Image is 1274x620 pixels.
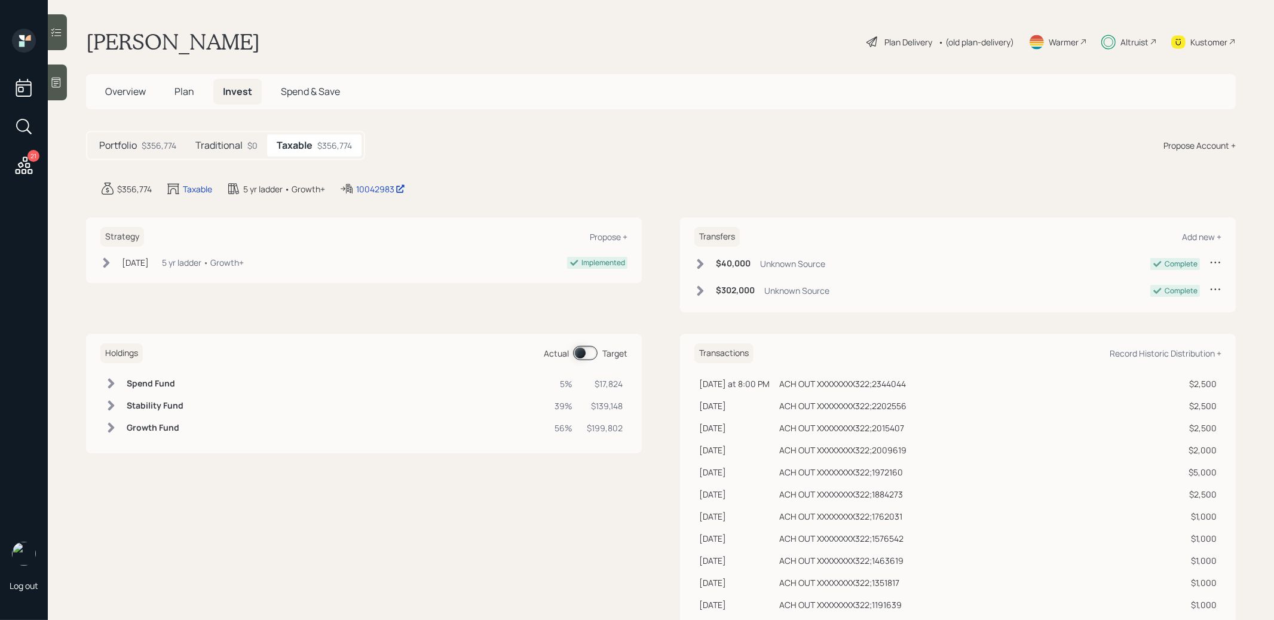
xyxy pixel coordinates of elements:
[779,377,906,390] div: ACH OUT XXXXXXXX322;2344044
[1189,422,1217,434] div: $2,500
[105,85,146,98] span: Overview
[884,36,932,48] div: Plan Delivery
[162,256,244,269] div: 5 yr ladder • Growth+
[247,139,258,152] div: $0
[779,444,906,456] div: ACH OUT XXXXXXXX322;2009619
[1049,36,1079,48] div: Warmer
[1110,348,1221,359] div: Record Historic Distribution +
[779,422,904,434] div: ACH OUT XXXXXXXX322;2015407
[1165,286,1198,296] div: Complete
[122,256,149,269] div: [DATE]
[699,488,770,501] div: [DATE]
[587,422,623,434] div: $199,802
[223,85,252,98] span: Invest
[779,466,903,478] div: ACH OUT XXXXXXXX322;1972160
[699,532,770,545] div: [DATE]
[779,510,902,523] div: ACH OUT XXXXXXXX322;1762031
[281,85,340,98] span: Spend & Save
[10,580,38,591] div: Log out
[699,466,770,478] div: [DATE]
[602,347,627,360] div: Target
[100,227,144,247] h6: Strategy
[699,598,770,611] div: [DATE]
[587,377,623,390] div: $17,824
[356,183,405,195] div: 10042983
[590,231,627,243] div: Propose +
[1189,598,1217,611] div: $1,000
[699,576,770,589] div: [DATE]
[183,183,212,195] div: Taxable
[779,598,902,611] div: ACH OUT XXXXXXXX322;1191639
[581,257,625,268] div: Implemented
[1163,139,1236,152] div: Propose Account +
[1189,532,1217,545] div: $1,000
[699,444,770,456] div: [DATE]
[1189,400,1217,412] div: $2,500
[779,554,904,567] div: ACH OUT XXXXXXXX322;1463619
[1190,36,1227,48] div: Kustomer
[555,422,572,434] div: 56%
[779,488,903,501] div: ACH OUT XXXXXXXX322;1884273
[100,343,143,363] h6: Holdings
[127,423,183,433] h6: Growth Fund
[99,140,137,151] h5: Portfolio
[1189,377,1217,390] div: $2,500
[1189,510,1217,523] div: $1,000
[195,140,243,151] h5: Traditional
[699,400,770,412] div: [DATE]
[277,140,313,151] h5: Taxable
[779,532,904,545] div: ACH OUT XXXXXXXX322;1576542
[1189,554,1217,567] div: $1,000
[587,400,623,412] div: $139,148
[142,139,176,152] div: $356,774
[694,343,754,363] h6: Transactions
[716,259,751,269] h6: $40,000
[544,347,569,360] div: Actual
[716,286,755,296] h6: $302,000
[699,377,770,390] div: [DATE] at 8:00 PM
[760,257,825,270] div: Unknown Source
[764,284,829,297] div: Unknown Source
[127,401,183,411] h6: Stability Fund
[1165,259,1198,269] div: Complete
[555,400,572,412] div: 39%
[127,379,183,389] h6: Spend Fund
[1120,36,1149,48] div: Altruist
[699,510,770,523] div: [DATE]
[699,422,770,434] div: [DATE]
[1182,231,1221,243] div: Add new +
[174,85,194,98] span: Plan
[243,183,325,195] div: 5 yr ladder • Growth+
[779,400,906,412] div: ACH OUT XXXXXXXX322;2202556
[1189,576,1217,589] div: $1,000
[1189,488,1217,501] div: $2,500
[117,183,152,195] div: $356,774
[779,576,899,589] div: ACH OUT XXXXXXXX322;1351817
[317,139,352,152] div: $356,774
[27,150,39,162] div: 21
[694,227,740,247] h6: Transfers
[1189,444,1217,456] div: $2,000
[12,542,36,566] img: treva-nostdahl-headshot.png
[555,377,572,390] div: 5%
[938,36,1014,48] div: • (old plan-delivery)
[1189,466,1217,478] div: $5,000
[86,29,260,55] h1: [PERSON_NAME]
[699,554,770,567] div: [DATE]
